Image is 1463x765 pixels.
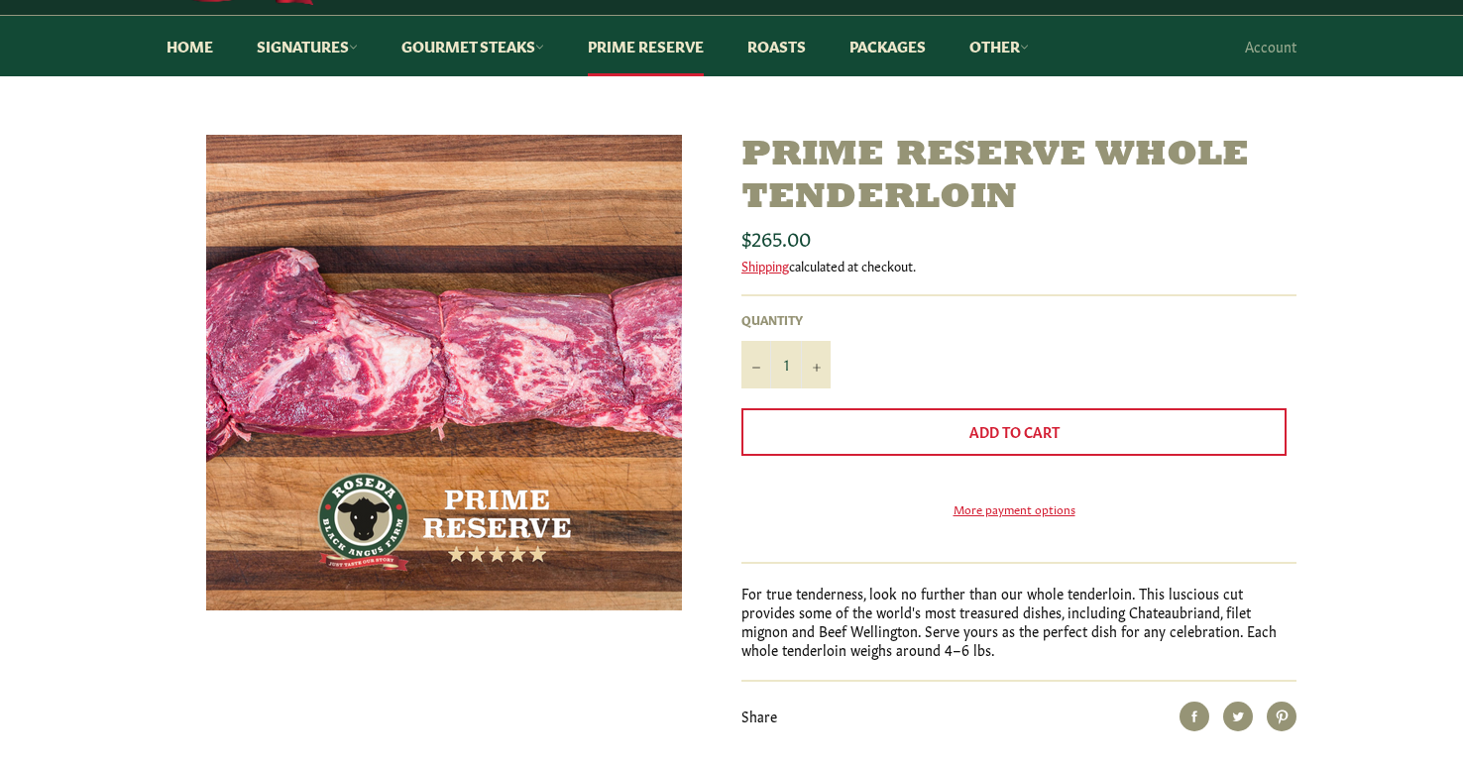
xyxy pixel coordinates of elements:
button: Increase item quantity by one [801,341,831,388]
p: For true tenderness, look no further than our whole tenderloin. This luscious cut provides some o... [741,584,1296,660]
a: Roasts [728,16,826,76]
button: Add to Cart [741,408,1287,456]
img: Prime Reserve Whole Tenderloin [206,135,682,610]
a: Gourmet Steaks [382,16,564,76]
label: Quantity [741,311,831,328]
a: Prime Reserve [568,16,724,76]
h1: Prime Reserve Whole Tenderloin [741,135,1296,220]
span: Add to Cart [969,421,1060,441]
a: Home [147,16,233,76]
a: Other [950,16,1049,76]
a: Shipping [741,256,789,274]
span: $265.00 [741,223,811,251]
span: Share [741,706,777,725]
button: Reduce item quantity by one [741,341,771,388]
a: Packages [830,16,946,76]
a: Signatures [237,16,378,76]
a: More payment options [741,500,1287,517]
div: calculated at checkout. [741,257,1296,274]
a: Account [1235,17,1306,75]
